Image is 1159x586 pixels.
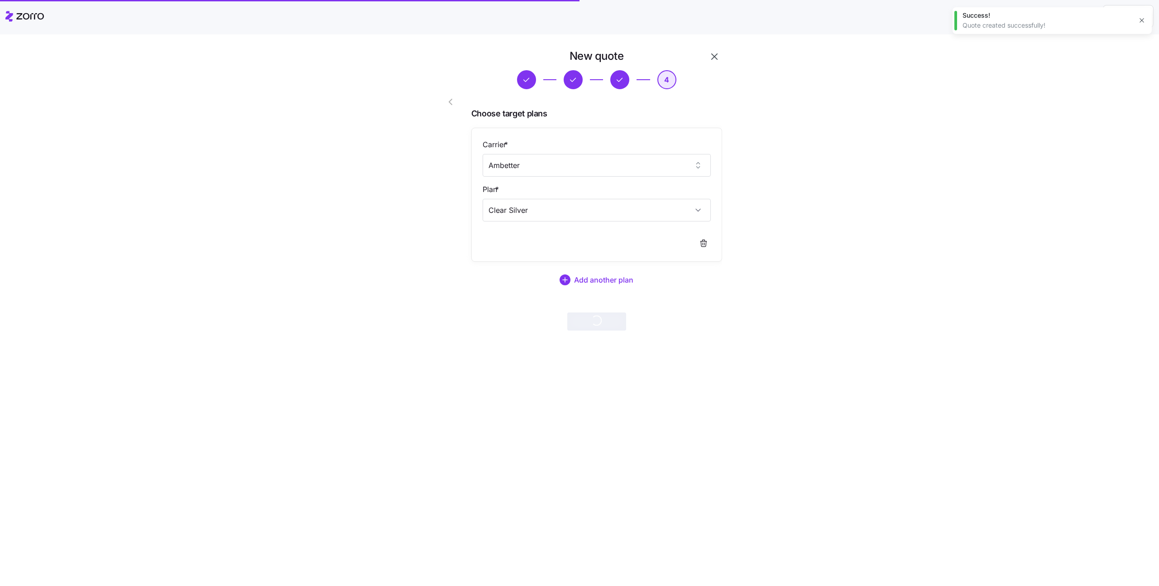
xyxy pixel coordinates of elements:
div: Success! [963,11,1132,20]
h1: New quote [570,49,624,63]
label: Plan [483,184,501,195]
button: Add another plan [471,269,722,291]
input: Select a carrier [483,154,711,177]
input: Select a plan [483,199,711,221]
span: Choose target plans [471,107,722,120]
svg: add icon [560,274,570,285]
span: Add another plan [574,274,633,285]
label: Carrier [483,139,510,150]
button: 4 [657,70,676,89]
div: Quote created successfully! [963,21,1132,30]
